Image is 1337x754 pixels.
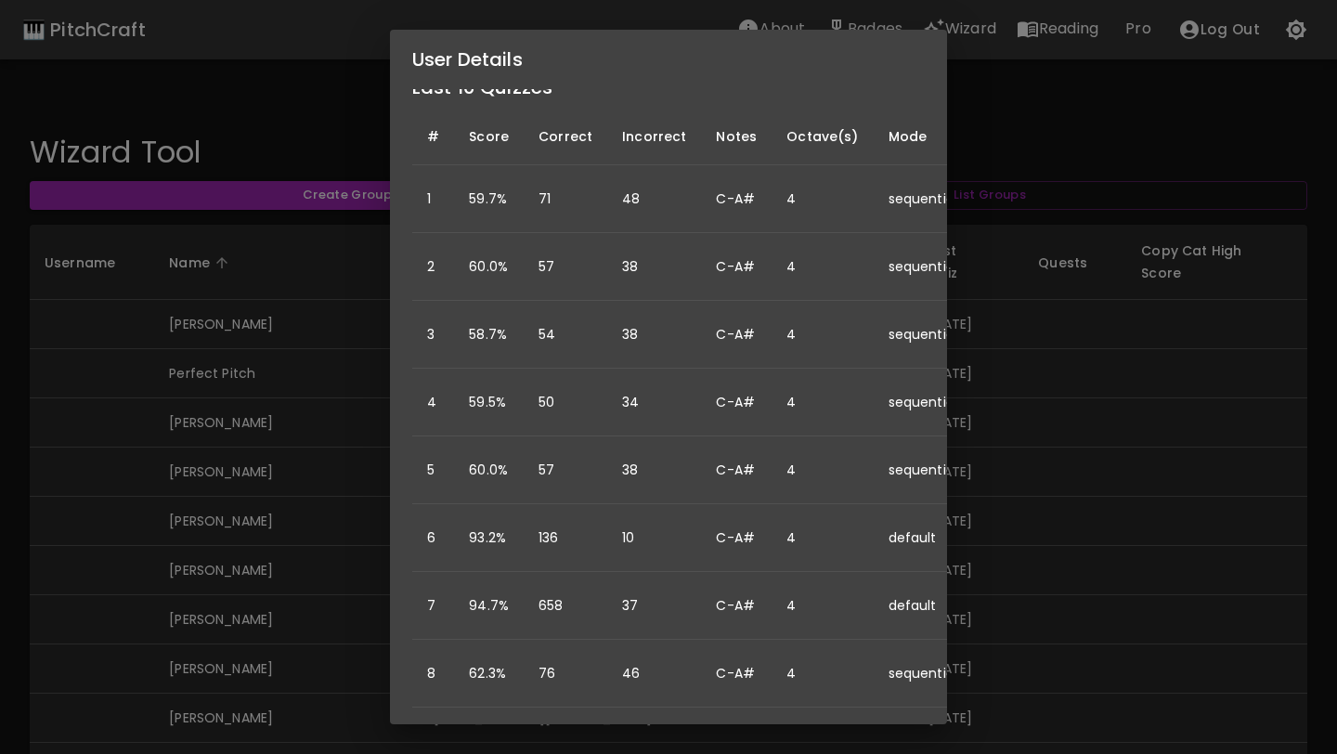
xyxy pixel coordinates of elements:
[524,233,607,301] td: 57
[874,572,973,640] td: default
[454,233,524,301] td: 60.0%
[607,572,701,640] td: 37
[874,369,973,436] td: sequential
[874,109,973,165] th: Mode
[874,233,973,301] td: sequential
[772,233,873,301] td: 4
[607,640,701,708] td: 46
[701,572,772,640] td: C-A#
[454,369,524,436] td: 59.5%
[607,165,701,233] td: 48
[412,436,454,504] td: 5
[701,233,772,301] td: C-A#
[772,301,873,369] td: 4
[412,301,454,369] td: 3
[874,640,973,708] td: sequential
[412,369,454,436] td: 4
[607,369,701,436] td: 34
[701,436,772,504] td: C-A#
[701,504,772,572] td: C-A#
[524,301,607,369] td: 54
[772,436,873,504] td: 4
[772,109,873,165] th: Octave(s)
[874,165,973,233] td: sequential
[454,436,524,504] td: 60.0%
[772,165,873,233] td: 4
[524,165,607,233] td: 71
[412,109,454,165] th: #
[772,572,873,640] td: 4
[701,165,772,233] td: C-A#
[524,572,607,640] td: 658
[874,436,973,504] td: sequential
[454,572,524,640] td: 94.7%
[874,301,973,369] td: sequential
[412,233,454,301] td: 2
[412,504,454,572] td: 6
[701,301,772,369] td: C-A#
[607,436,701,504] td: 38
[772,640,873,708] td: 4
[390,30,947,89] h2: User Details
[412,165,454,233] td: 1
[524,436,607,504] td: 57
[454,504,524,572] td: 93.2%
[607,301,701,369] td: 38
[607,233,701,301] td: 38
[607,109,701,165] th: Incorrect
[412,640,454,708] td: 8
[454,109,524,165] th: Score
[454,165,524,233] td: 59.7%
[772,369,873,436] td: 4
[454,301,524,369] td: 58.7%
[524,109,607,165] th: Correct
[524,504,607,572] td: 136
[524,369,607,436] td: 50
[701,109,772,165] th: Notes
[701,369,772,436] td: C-A#
[412,572,454,640] td: 7
[701,640,772,708] td: C-A#
[454,640,524,708] td: 62.3%
[607,504,701,572] td: 10
[772,504,873,572] td: 4
[874,504,973,572] td: default
[524,640,607,708] td: 76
